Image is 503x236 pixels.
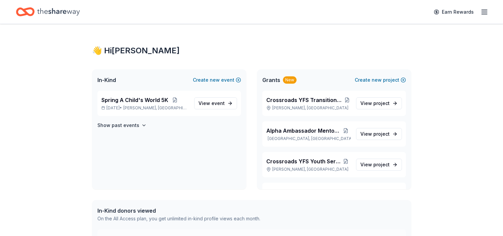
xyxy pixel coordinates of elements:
p: [GEOGRAPHIC_DATA], [GEOGRAPHIC_DATA] [266,136,351,141]
span: Crossroads YFS Youth Services- CERC [266,157,341,165]
div: New [283,76,297,84]
span: View [360,130,390,138]
span: Crossroads YFS Transitional Living/ Young Parent Living [266,96,344,104]
span: Alpha Ambassador Mentorship program [266,127,341,135]
span: [PERSON_NAME], [GEOGRAPHIC_DATA] [123,105,189,111]
a: View event [194,97,237,109]
a: Home [16,4,80,20]
a: View project [356,159,402,171]
p: [DATE] • [101,105,189,111]
p: [PERSON_NAME], [GEOGRAPHIC_DATA] [266,105,351,111]
button: Show past events [97,121,147,129]
span: View [360,161,390,169]
span: View [198,99,225,107]
div: On the All Access plan, you get unlimited in-kind profile views each month. [97,215,260,223]
div: In-Kind donors viewed [97,207,260,215]
button: Createnewproject [355,76,406,84]
span: new [210,76,220,84]
a: View project [356,128,402,140]
span: project [373,131,390,137]
h4: Show past events [97,121,139,129]
span: event [211,100,225,106]
span: Spring A Child's World 5K [101,96,168,104]
span: project [373,162,390,167]
span: Grants [262,76,280,84]
span: In-Kind [97,76,116,84]
a: View project [356,97,402,109]
button: Createnewevent [193,76,241,84]
span: Crossroads YFS Early Childhood Program [266,188,341,196]
div: 👋 Hi [PERSON_NAME] [92,45,411,56]
span: new [372,76,382,84]
p: [PERSON_NAME], [GEOGRAPHIC_DATA] [266,167,351,172]
span: project [373,100,390,106]
a: Earn Rewards [430,6,478,18]
span: View [360,99,390,107]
